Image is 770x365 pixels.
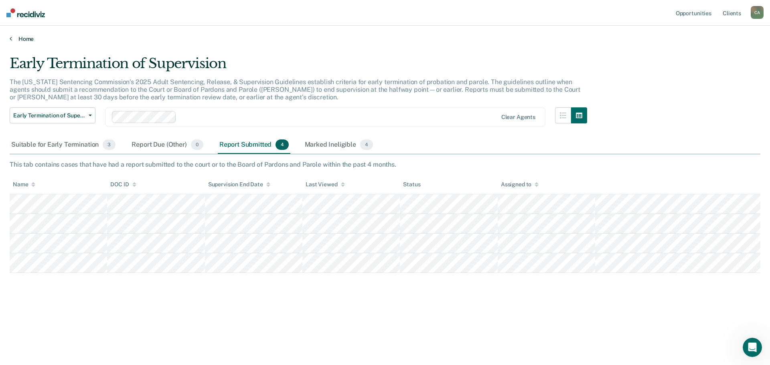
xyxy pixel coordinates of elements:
div: Marked Ineligible4 [303,136,375,154]
a: Home [10,35,760,42]
span: 4 [276,139,288,150]
span: 3 [103,139,115,150]
div: DOC ID [110,181,136,188]
div: Assigned to [501,181,539,188]
div: This tab contains cases that have had a report submitted to the court or to the Board of Pardons ... [10,161,760,168]
div: Early Termination of Supervision [10,55,587,78]
span: 4 [360,139,373,150]
span: 0 [191,139,203,150]
div: Supervision End Date [208,181,270,188]
span: Early Termination of Supervision [13,112,85,119]
img: Recidiviz [6,8,45,17]
div: Last Viewed [306,181,344,188]
p: The [US_STATE] Sentencing Commission’s 2025 Adult Sentencing, Release, & Supervision Guidelines e... [10,78,580,101]
button: Early Termination of Supervision [10,107,95,123]
div: Report Submitted4 [218,136,290,154]
div: Name [13,181,35,188]
div: Suitable for Early Termination3 [10,136,117,154]
div: Clear agents [501,114,535,121]
div: Report Due (Other)0 [130,136,205,154]
button: CA [751,6,764,19]
div: C A [751,6,764,19]
div: Status [403,181,420,188]
iframe: Intercom live chat [743,338,762,357]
